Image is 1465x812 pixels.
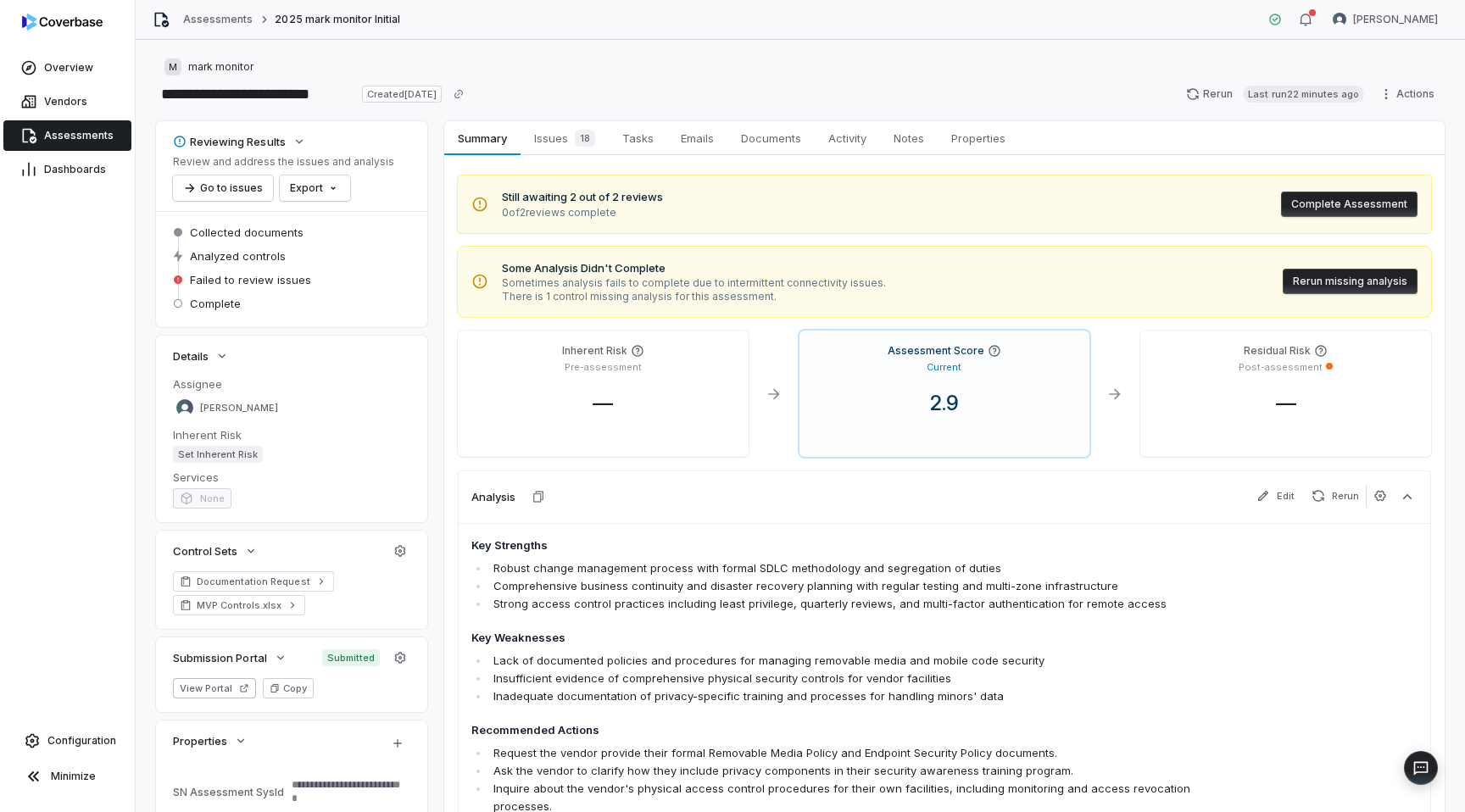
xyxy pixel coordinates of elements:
[502,276,886,290] span: Sometimes analysis fails to complete due to intermittent connectivity issues.
[1239,361,1323,374] p: Post-assessment
[275,13,400,26] span: 2025 mark monitor Initial
[188,60,253,74] span: mark monitor
[822,127,873,149] span: Activity
[565,361,642,374] p: Pre-assessment
[1281,192,1418,217] button: Complete Assessment
[1262,391,1310,415] span: —
[502,206,663,220] span: 0 of 2 reviews complete
[173,376,410,392] dt: Assignee
[190,296,241,311] span: Complete
[322,649,380,666] span: Submitted
[168,126,311,157] button: Reviewing Results
[190,272,311,287] span: Failed to review issues
[489,652,1228,670] li: Lack of documented policies and procedures for managing removable media and mobile code security
[888,344,984,358] h4: Assessment Score
[887,127,931,149] span: Notes
[502,189,663,206] span: Still awaiting 2 out of 2 reviews
[527,126,602,150] span: Issues
[502,290,886,303] span: There is 1 control missing analysis for this assessment.
[173,155,394,169] p: Review and address the issues and analysis
[451,127,513,149] span: Summary
[168,536,263,566] button: Control Sets
[173,571,334,592] a: Documentation Request
[1323,7,1448,32] button: Sayantan Bhattacherjee avatar[PERSON_NAME]
[280,175,350,201] button: Export
[190,225,304,240] span: Collected documents
[1176,81,1374,107] button: RerunLast run22 minutes ago
[173,470,410,485] dt: Services
[3,154,131,185] a: Dashboards
[1244,344,1311,358] h4: Residual Risk
[44,129,114,142] span: Assessments
[263,678,314,698] button: Copy
[3,120,131,151] a: Assessments
[159,52,259,82] button: Mmark monitor
[489,744,1228,762] li: Request the vendor provide their formal Removable Media Policy and Endpoint Security Policy docum...
[471,489,515,504] h3: Analysis
[197,575,310,588] span: Documentation Request
[197,598,281,612] span: MVP Controls.xlsx
[1250,486,1301,506] button: Edit
[200,402,278,414] span: [PERSON_NAME]
[562,344,627,358] h4: Inherent Risk
[173,678,256,698] button: View Portal
[7,759,128,793] button: Minimize
[489,670,1228,687] li: Insufficient evidence of comprehensive physical security controls for vendor facilities
[1243,86,1364,103] span: Last run 22 minutes ago
[579,391,627,415] span: —
[44,163,106,176] span: Dashboards
[173,786,285,798] div: SN Assessment SysId
[183,13,253,26] a: Assessments
[173,543,237,559] span: Control Sets
[575,130,595,147] span: 18
[471,537,1228,554] h4: Key Strengths
[616,127,660,149] span: Tasks
[22,14,103,31] img: logo-D7KZi-bG.svg
[1333,13,1346,26] img: Sayantan Bhattacherjee avatar
[7,726,128,756] a: Configuration
[489,687,1228,705] li: Inadequate documentation of privacy-specific training and processes for handling minors' data
[173,175,273,201] button: Go to issues
[489,559,1228,577] li: Robust change management process with formal SDLC methodology and segregation of duties
[47,734,116,748] span: Configuration
[173,446,263,463] span: Set Inherent Risk
[3,86,131,117] a: Vendors
[176,399,193,416] img: Sayantan Bhattacherjee avatar
[734,127,808,149] span: Documents
[944,127,1012,149] span: Properties
[173,348,209,364] span: Details
[173,134,286,149] div: Reviewing Results
[44,95,87,108] span: Vendors
[3,53,131,83] a: Overview
[1283,269,1418,294] button: Rerun missing analysis
[489,595,1228,613] li: Strong access control practices including least privilege, quarterly reviews, and multi-factor au...
[168,341,234,371] button: Details
[168,726,253,756] button: Properties
[168,642,292,673] button: Submission Portal
[51,770,96,783] span: Minimize
[173,427,410,442] dt: Inherent Risk
[927,361,961,374] p: Current
[489,577,1228,595] li: Comprehensive business continuity and disaster recovery planning with regular testing and multi-z...
[1353,13,1438,26] span: [PERSON_NAME]
[173,595,305,615] a: MVP Controls.xlsx
[1374,81,1445,107] button: Actions
[173,650,267,665] span: Submission Portal
[362,86,442,103] span: Created [DATE]
[502,260,886,277] span: Some Analysis Didn't Complete
[471,722,1228,739] h4: Recommended Actions
[471,630,1228,647] h4: Key Weaknesses
[173,733,227,748] span: Properties
[44,61,93,75] span: Overview
[674,127,721,149] span: Emails
[190,248,286,264] span: Analyzed controls
[916,391,972,415] span: 2.9
[1305,486,1366,506] button: Rerun
[489,762,1228,780] li: Ask the vendor to clarify how they include privacy components in their security awareness trainin...
[443,79,474,109] button: Copy link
